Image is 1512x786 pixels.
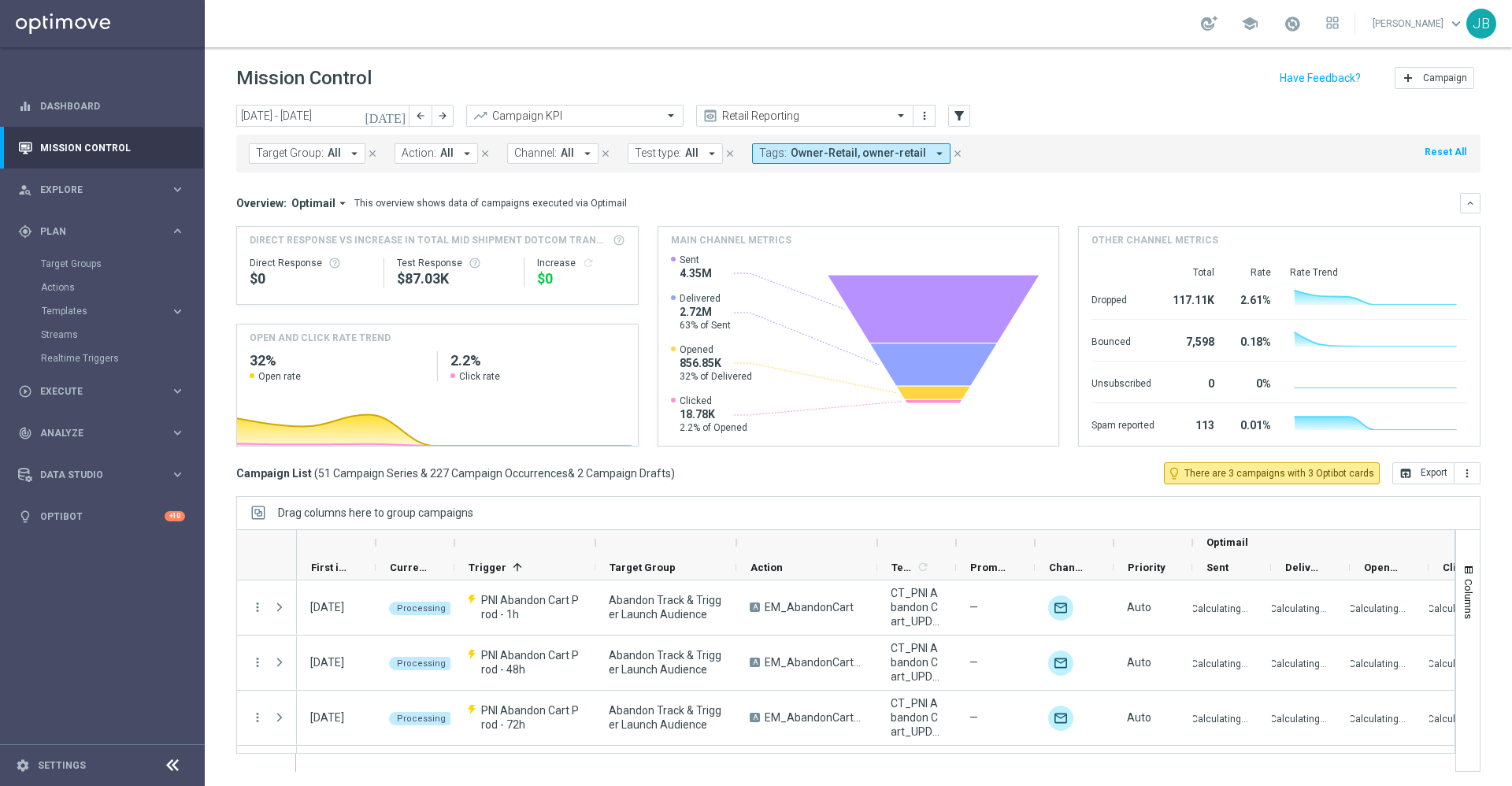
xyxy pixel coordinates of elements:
i: keyboard_arrow_right [170,304,185,319]
span: Processing [397,658,446,669]
span: — [969,710,978,725]
span: Analyze [40,428,170,438]
span: Abandon Track & Trigger Launch Audience [609,648,723,677]
span: All [561,146,574,160]
h3: Campaign List [236,466,675,480]
i: close [367,148,378,159]
input: Select date range [236,105,409,127]
i: keyboard_arrow_down [1465,198,1476,209]
div: Increase [537,257,624,269]
button: arrow_forward [432,105,454,127]
div: Rate Trend [1290,266,1467,279]
div: Execute [18,384,170,399]
div: Dropped [1091,286,1154,311]
div: Mission Control [18,127,185,169]
span: PNI Abandon Cart Prod - 1h [481,593,582,621]
span: Auto [1127,656,1151,669]
i: open_in_browser [1399,467,1412,480]
img: Optimail [1048,595,1073,621]
div: Test Response [397,257,511,269]
span: Processing [397,603,446,614]
span: There are 3 campaigns with 3 Optibot cards [1184,466,1374,480]
div: 0.01% [1233,411,1271,436]
colored-tag: Processing [389,600,454,615]
span: Opened [680,343,752,356]
i: lightbulb_outline [1167,466,1181,480]
div: Spam reported [1091,411,1154,436]
a: Realtime Triggers [41,352,164,365]
span: Abandon Track & Trigger Launch Audience [609,593,723,621]
div: Templates [41,299,203,323]
span: Execute [40,387,170,396]
button: more_vert [250,710,265,725]
button: person_search Explore keyboard_arrow_right [17,184,186,196]
div: JB [1466,9,1496,39]
button: Templates keyboard_arrow_right [41,305,186,317]
img: Optimail [1048,651,1073,676]
h4: Other channel metrics [1091,233,1218,247]
span: Test type: [635,146,681,160]
div: Total [1173,266,1214,279]
span: Target Group: [256,146,324,160]
span: Delivered [1285,562,1323,573]
div: Press SPACE to select this row. [237,580,297,636]
i: preview [702,108,718,124]
div: 113 [1173,411,1214,436]
span: Clicked [1443,562,1480,573]
h2: 2.2% [450,351,625,370]
i: equalizer [18,99,32,113]
button: close [598,145,613,162]
div: Dashboard [18,85,185,127]
span: Priority [1128,562,1165,573]
div: Realtime Triggers [41,347,203,370]
span: Action [750,562,783,573]
div: Analyze [18,426,170,440]
div: 117.11K [1173,286,1214,311]
span: Optimail [291,196,335,210]
div: lightbulb Optibot +10 [17,510,186,523]
span: — [969,655,978,669]
i: arrow_drop_down [335,196,350,210]
p: Calculating... [1191,655,1248,670]
p: Calculating... [1270,710,1327,725]
span: Calculate column [914,558,929,576]
i: keyboard_arrow_right [170,384,185,399]
span: 4.35M [680,266,712,280]
button: refresh [582,257,595,269]
button: Target Group: All arrow_drop_down [249,143,365,164]
p: Calculating... [1270,600,1327,615]
i: keyboard_arrow_right [170,425,185,440]
p: Calculating... [1191,600,1248,615]
h2: 32% [250,351,424,370]
button: Channel: All arrow_drop_down [507,143,598,164]
div: 0 [1173,369,1214,395]
ng-select: Retail Reporting [696,105,913,127]
span: keyboard_arrow_down [1447,15,1465,32]
i: more_vert [250,600,265,614]
p: Calculating... [1191,710,1248,725]
span: Opened [1364,562,1402,573]
div: $0 [537,269,624,288]
div: equalizer Dashboard [17,100,186,113]
span: Direct Response VS Increase In Total Mid Shipment Dotcom Transaction Amount [250,233,608,247]
span: All [685,146,699,160]
span: Target Group [610,562,676,573]
div: $0 [250,269,371,288]
span: Auto [1127,711,1151,724]
span: Explore [40,185,170,195]
a: Streams [41,328,164,341]
div: Target Groups [41,252,203,276]
i: settings [16,758,30,773]
i: filter_alt [952,109,966,123]
span: CT_PNI Abandon Cart_UPDATED_OCT2024_TOUCH1 [891,586,943,628]
div: 2.61% [1233,286,1271,311]
button: Reset All [1423,143,1468,161]
div: 11 Aug 2025, Monday [310,600,344,614]
i: track_changes [18,426,32,440]
span: 63% of Sent [680,319,731,332]
i: add [1402,72,1414,84]
span: 856.85K [680,356,752,370]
